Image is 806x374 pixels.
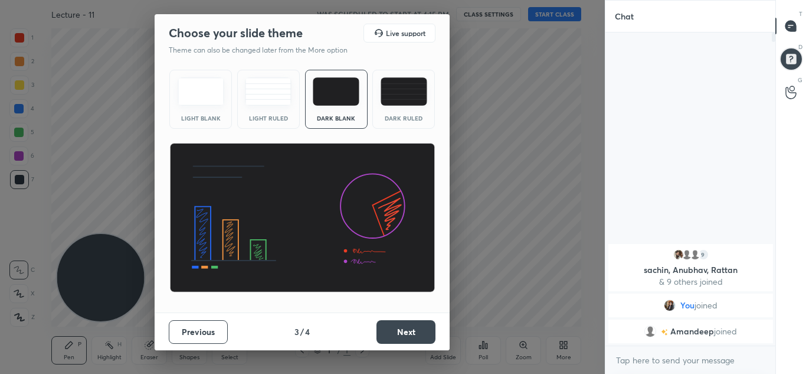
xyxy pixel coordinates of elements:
[300,326,304,338] h4: /
[245,77,291,106] img: lightRuledTheme.5fabf969.svg
[380,115,427,121] div: Dark Ruled
[680,301,694,310] span: You
[178,77,224,106] img: lightTheme.e5ed3b09.svg
[294,326,299,338] h4: 3
[376,320,435,344] button: Next
[169,25,303,41] h2: Choose your slide theme
[644,326,656,337] img: default.png
[245,115,292,121] div: Light Ruled
[169,320,228,344] button: Previous
[381,77,427,106] img: darkRuledTheme.de295e13.svg
[689,249,700,261] img: default.png
[661,329,668,336] img: no-rating-badge.077c3623.svg
[798,43,802,51] p: D
[672,249,684,261] img: abb5219960444b9eb33dc533c20aed70.jpg
[313,77,359,106] img: darkTheme.f0cc69e5.svg
[177,115,224,121] div: Light Blank
[615,277,766,287] p: & 9 others joined
[169,143,435,293] img: darkThemeBanner.d06ce4a2.svg
[605,1,643,32] p: Chat
[697,249,709,261] div: 9
[799,9,802,18] p: T
[313,115,360,121] div: Dark Blank
[386,30,425,37] h5: Live support
[694,301,717,310] span: joined
[798,76,802,84] p: G
[680,249,692,261] img: default.png
[615,265,766,275] p: sachin, Anubhav, Rattan
[714,327,737,336] span: joined
[305,326,310,338] h4: 4
[664,300,676,311] img: f8d22af1ab184ebab6c0401e38a227d9.jpg
[670,327,714,336] span: Amandeep
[605,242,776,346] div: grid
[169,45,360,56] p: Theme can also be changed later from the More option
